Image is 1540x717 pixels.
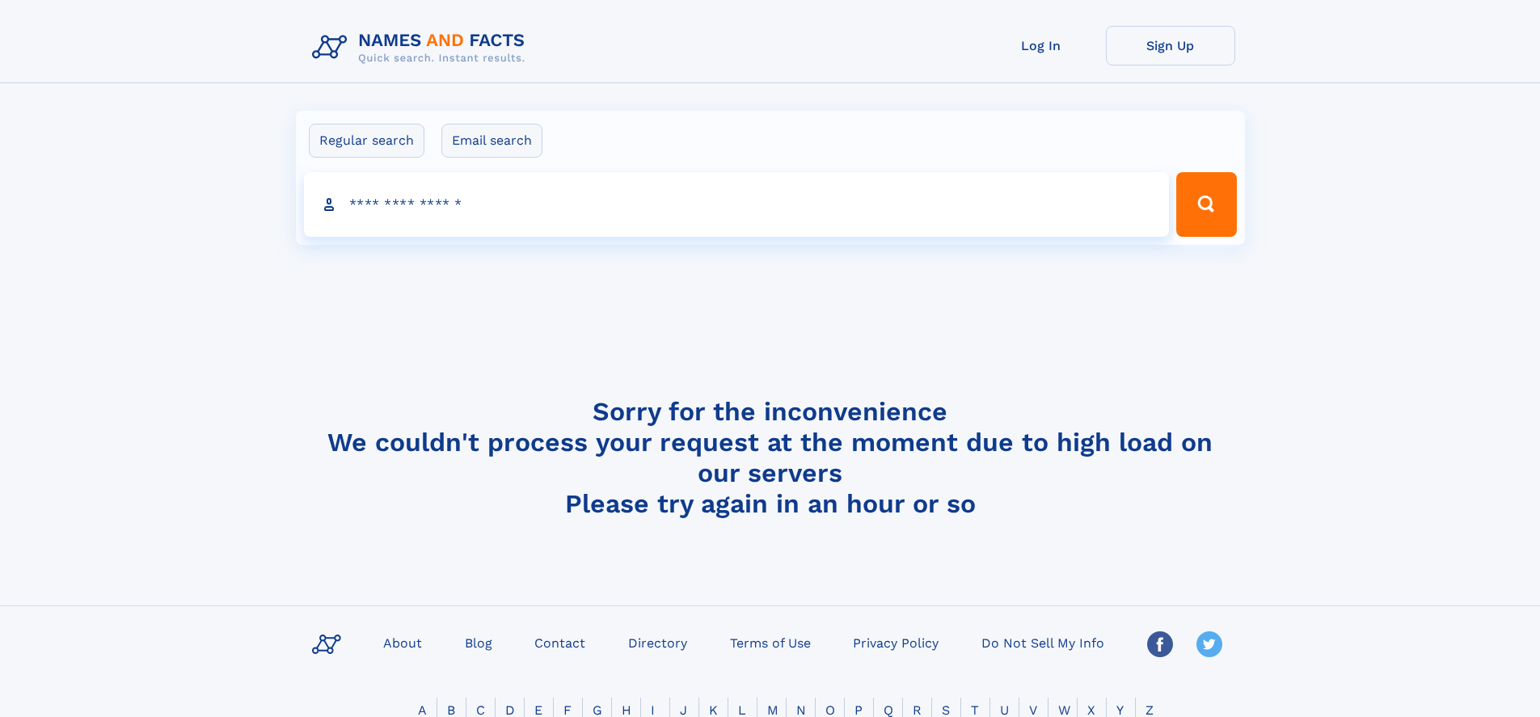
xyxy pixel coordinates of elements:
h4: Sorry for the inconvenience We couldn't process your request at the moment due to high load on ou... [306,396,1235,519]
label: Email search [441,124,542,158]
a: Blog [458,631,499,654]
a: Contact [528,631,592,654]
a: Privacy Policy [846,631,945,654]
a: Do Not Sell My Info [975,631,1111,654]
button: Search Button [1176,172,1236,237]
img: Logo Names and Facts [306,26,538,70]
input: search input [304,172,1170,237]
a: Terms of Use [724,631,817,654]
a: Log In [977,26,1106,65]
a: About [377,631,428,654]
img: Facebook [1147,631,1173,657]
a: Directory [622,631,694,654]
label: Regular search [309,124,424,158]
img: Twitter [1196,631,1222,657]
a: Sign Up [1106,26,1235,65]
